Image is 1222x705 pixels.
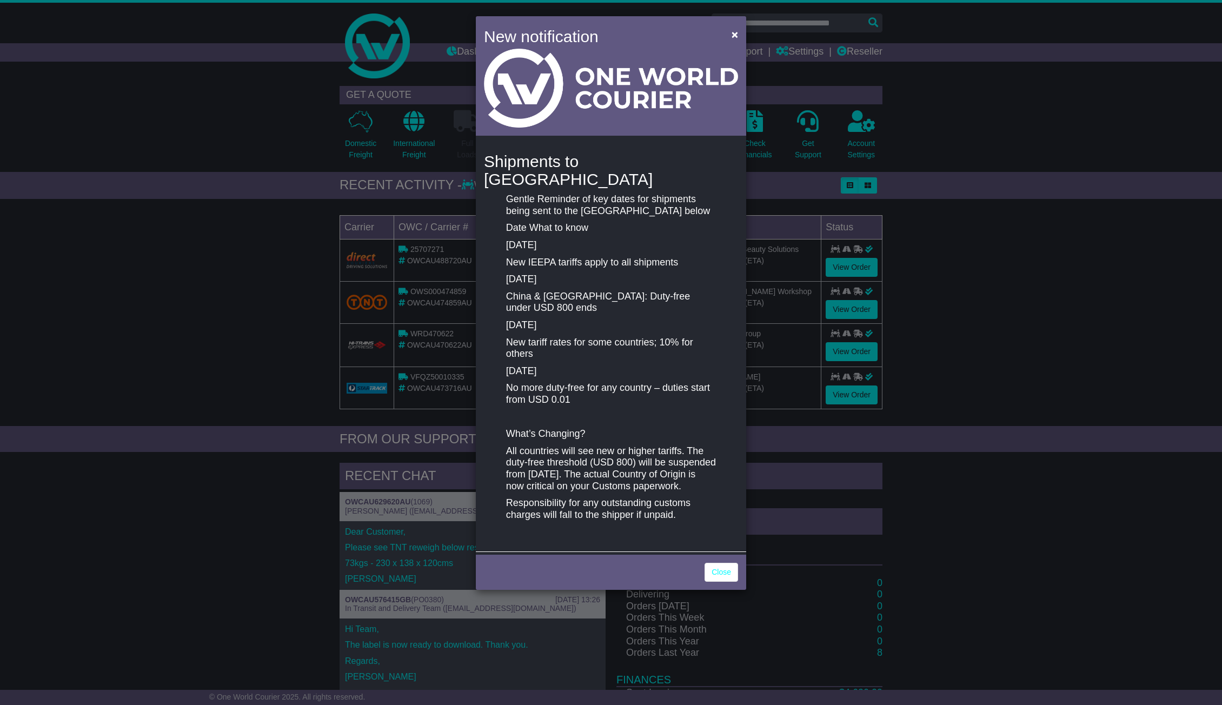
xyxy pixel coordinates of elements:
[484,49,738,128] img: Light
[484,152,738,188] h4: Shipments to [GEOGRAPHIC_DATA]
[506,240,716,251] p: [DATE]
[506,194,716,217] p: Gentle Reminder of key dates for shipments being sent to the [GEOGRAPHIC_DATA] below
[506,445,716,492] p: All countries will see new or higher tariffs. The duty-free threshold (USD 800) will be suspended...
[506,382,716,405] p: No more duty-free for any country – duties start from USD 0.01
[506,291,716,314] p: China & [GEOGRAPHIC_DATA]: Duty-free under USD 800 ends
[506,320,716,331] p: [DATE]
[506,497,716,521] p: Responsibility for any outstanding customs charges will fall to the shipper if unpaid.
[484,24,716,49] h4: New notification
[705,563,738,582] a: Close
[506,337,716,360] p: New tariff rates for some countries; 10% for others
[732,28,738,41] span: ×
[506,428,716,440] p: What’s Changing?
[506,257,716,269] p: New IEEPA tariffs apply to all shipments
[506,274,716,285] p: [DATE]
[506,222,716,234] p: Date What to know
[726,23,743,45] button: Close
[506,365,716,377] p: [DATE]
